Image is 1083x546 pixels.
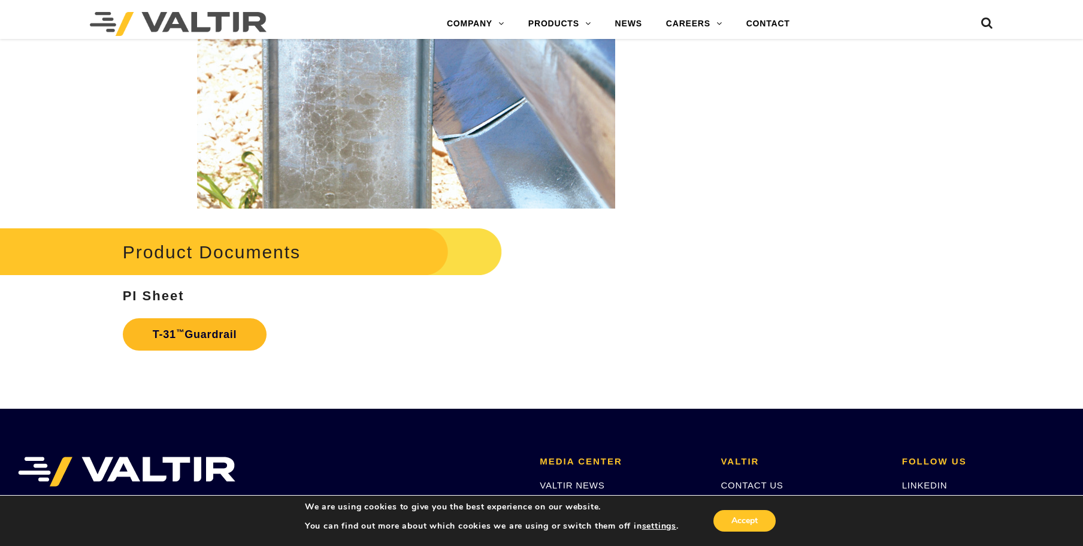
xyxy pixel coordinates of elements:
[305,502,679,512] p: We are using cookies to give you the best experience on our website.
[540,480,604,490] a: VALTIR NEWS
[18,457,235,487] img: VALTIR
[90,12,267,36] img: Valtir
[721,480,783,490] a: CONTACT US
[721,457,884,467] h2: VALTIR
[902,480,948,490] a: LINKEDIN
[540,457,703,467] h2: MEDIA CENTER
[305,521,679,532] p: You can find out more about which cookies we are using or switch them off in .
[642,521,676,532] button: settings
[603,12,654,36] a: NEWS
[902,457,1065,467] h2: FOLLOW US
[734,12,802,36] a: CONTACT
[713,510,776,532] button: Accept
[123,318,267,351] a: T-31™Guardrail
[654,12,734,36] a: CAREERS
[435,12,516,36] a: COMPANY
[123,288,184,303] strong: PI Sheet
[176,328,184,337] sup: ™
[516,12,603,36] a: PRODUCTS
